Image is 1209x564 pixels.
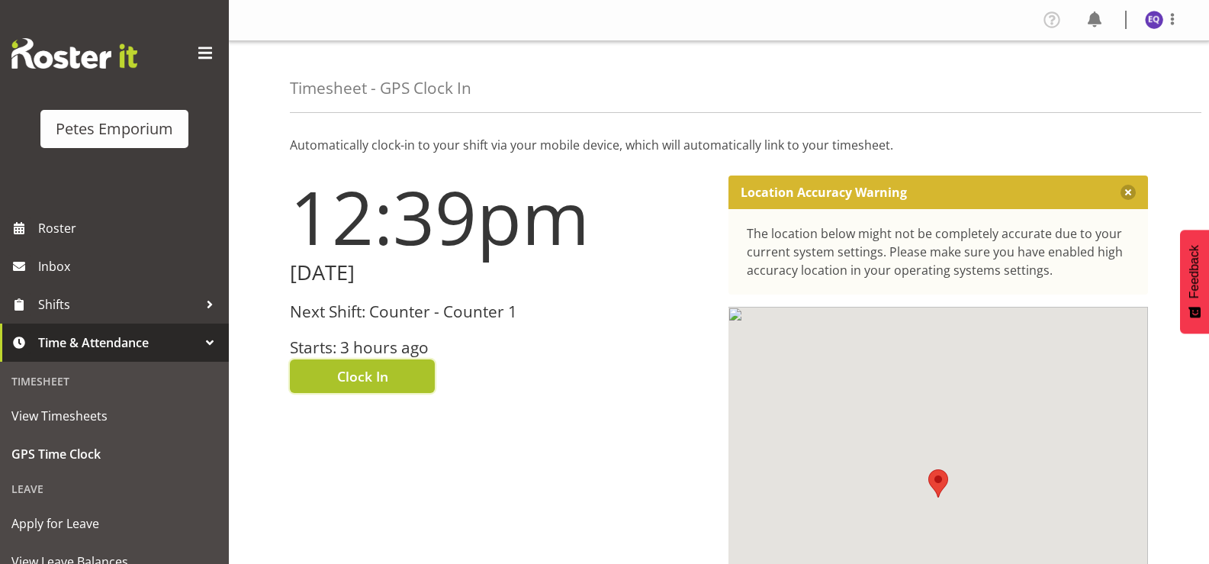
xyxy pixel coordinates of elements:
div: The location below might not be completely accurate due to your current system settings. Please m... [747,224,1130,279]
h3: Starts: 3 hours ago [290,339,710,356]
button: Clock In [290,359,435,393]
a: View Timesheets [4,397,225,435]
img: Rosterit website logo [11,38,137,69]
div: Timesheet [4,366,225,397]
span: Clock In [337,366,388,386]
a: GPS Time Clock [4,435,225,473]
span: Feedback [1188,245,1201,298]
span: Inbox [38,255,221,278]
img: esperanza-querido10799.jpg [1145,11,1163,29]
button: Feedback - Show survey [1180,230,1209,334]
p: Location Accuracy Warning [741,185,907,200]
h4: Timesheet - GPS Clock In [290,79,471,97]
span: Time & Attendance [38,331,198,354]
span: View Timesheets [11,404,217,427]
div: Leave [4,473,225,504]
h3: Next Shift: Counter - Counter 1 [290,303,710,321]
button: Close message [1121,185,1136,200]
span: Roster [38,217,221,240]
a: Apply for Leave [4,504,225,543]
h1: 12:39pm [290,176,710,258]
span: GPS Time Clock [11,443,217,466]
span: Apply for Leave [11,512,217,535]
div: Petes Emporium [56,118,173,140]
span: Shifts [38,293,198,316]
p: Automatically clock-in to your shift via your mobile device, which will automatically link to you... [290,136,1148,154]
h2: [DATE] [290,261,710,285]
